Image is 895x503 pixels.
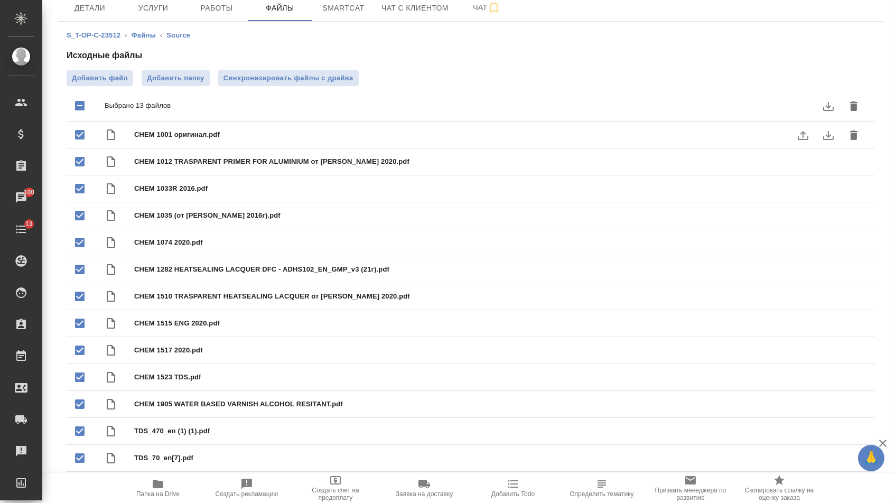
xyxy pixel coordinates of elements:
[318,2,369,15] span: Smartcat
[841,123,866,148] button: delete
[67,49,875,62] h4: Исходные файлы
[380,473,469,503] button: Заявка на доставку
[134,426,866,436] span: TDS_470_en (1) (1).pdf
[3,184,40,211] a: 100
[652,487,729,501] span: Призвать менеджера по развитию
[790,123,816,148] label: uploadFile
[72,73,128,83] span: Добавить файл
[134,318,866,329] span: CHEM 1515 ENG 2020.pdf
[134,156,866,167] span: CHEM 1012 TRASPARENT PRIMER FOR ALUMINIUM от [PERSON_NAME] 2020.pdf
[816,94,841,119] button: download
[570,490,633,498] span: Определить тематику
[64,2,115,15] span: Детали
[646,473,735,503] button: Призвать менеджера по развитию
[105,100,850,111] p: Выбрано 13 файлов
[17,187,41,198] span: 100
[202,473,291,503] button: Создать рекламацию
[134,399,866,409] span: CHEM 1905 WATER BASED VARNISH ALCOHOL RESITANT.pdf
[3,216,40,243] a: 13
[223,73,353,83] span: Синхронизировать файлы с драйва
[216,490,278,498] span: Создать рекламацию
[128,2,179,15] span: Услуги
[166,31,190,39] a: Source
[67,30,875,41] nav: breadcrumb
[160,30,162,41] li: ‹
[142,70,209,86] button: Добавить папку
[134,372,866,383] span: CHEM 1523 TDS.pdf
[114,473,202,503] button: Папка на Drive
[134,345,866,356] span: CHEM 1517 2020.pdf
[741,487,817,501] span: Скопировать ссылку на оценку заказа
[136,490,180,498] span: Папка на Drive
[191,2,242,15] span: Работы
[461,1,512,14] span: Чат
[134,183,866,194] span: CHEM 1033R 2016.pdf
[557,473,646,503] button: Определить тематику
[67,31,120,39] a: S_T-OP-C-23512
[816,123,841,148] button: download
[67,70,133,86] label: Добавить файл
[488,2,500,14] svg: Подписаться
[19,219,39,229] span: 13
[134,453,866,463] span: TDS_70_en[7].pdf
[291,473,380,503] button: Создать счет на предоплату
[125,30,127,41] li: ‹
[134,210,866,221] span: CHEM 1035 (от [PERSON_NAME] 2016г).pdf
[396,490,453,498] span: Заявка на доставку
[491,490,535,498] span: Добавить Todo
[297,487,374,501] span: Создать счет на предоплату
[134,291,866,302] span: CHEM 1510 TRASPARENT HEATSEALING LACQUER от [PERSON_NAME] 2020.pdf
[255,2,305,15] span: Файлы
[862,447,880,469] span: 🙏
[134,129,850,140] span: CHEM 1001 оригинал.pdf
[218,70,359,86] button: Синхронизировать файлы с драйва
[469,473,557,503] button: Добавить Todo
[134,264,866,275] span: CHEM 1282 HEATSEALING LACQUER DFC - ADHS102_EN_GMP_v3 (21г).pdf
[134,237,866,248] span: CHEM 1074 2020.pdf
[381,2,449,15] span: Чат с клиентом
[132,31,156,39] a: Файлы
[147,73,204,83] span: Добавить папку
[858,445,884,471] button: 🙏
[735,473,824,503] button: Скопировать ссылку на оценку заказа
[841,94,866,119] button: delete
